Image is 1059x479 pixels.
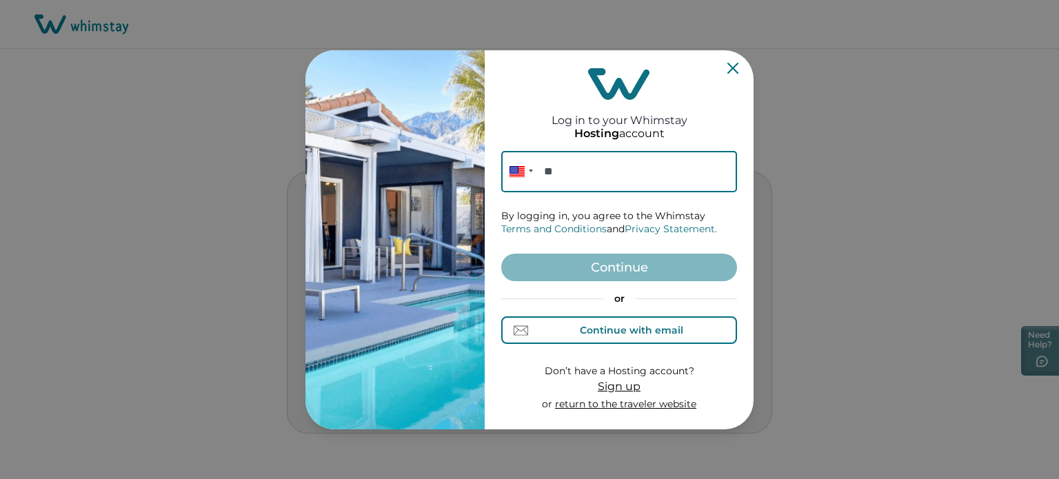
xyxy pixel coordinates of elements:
[501,223,607,235] a: Terms and Conditions
[542,398,696,411] p: or
[574,127,665,141] p: account
[555,398,696,410] a: return to the traveler website
[625,223,717,235] a: Privacy Statement.
[501,316,737,344] button: Continue with email
[598,380,641,393] span: Sign up
[588,68,650,100] img: login-logo
[501,254,737,281] button: Continue
[580,325,683,336] div: Continue with email
[501,292,737,306] p: or
[501,151,537,192] div: United States: + 1
[574,127,619,141] p: Hosting
[501,210,737,236] p: By logging in, you agree to the Whimstay and
[552,100,687,127] h2: Log in to your Whimstay
[727,63,738,74] button: Close
[305,50,485,429] img: auth-banner
[542,365,696,378] p: Don’t have a Hosting account?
